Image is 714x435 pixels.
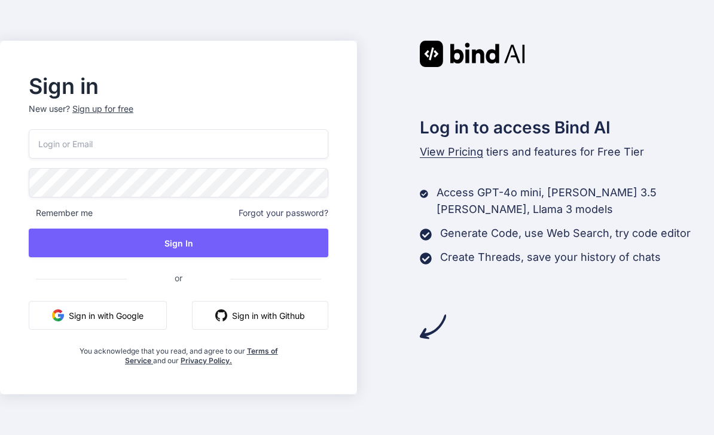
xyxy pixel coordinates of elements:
[29,129,328,159] input: Login or Email
[72,103,133,115] div: Sign up for free
[79,339,279,366] div: You acknowledge that you read, and agree to our and our
[29,77,328,96] h2: Sign in
[239,207,328,219] span: Forgot your password?
[127,263,230,293] span: or
[420,41,525,67] img: Bind AI logo
[420,115,714,140] h2: Log in to access Bind AI
[440,225,691,242] p: Generate Code, use Web Search, try code editor
[192,301,328,330] button: Sign in with Github
[29,207,93,219] span: Remember me
[181,356,232,365] a: Privacy Policy.
[420,314,446,340] img: arrow
[29,301,167,330] button: Sign in with Google
[52,309,64,321] img: google
[29,229,328,257] button: Sign In
[437,184,714,218] p: Access GPT-4o mini, [PERSON_NAME] 3.5 [PERSON_NAME], Llama 3 models
[440,249,661,266] p: Create Threads, save your history of chats
[215,309,227,321] img: github
[420,145,483,158] span: View Pricing
[125,346,278,365] a: Terms of Service
[29,103,328,129] p: New user?
[420,144,714,160] p: tiers and features for Free Tier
